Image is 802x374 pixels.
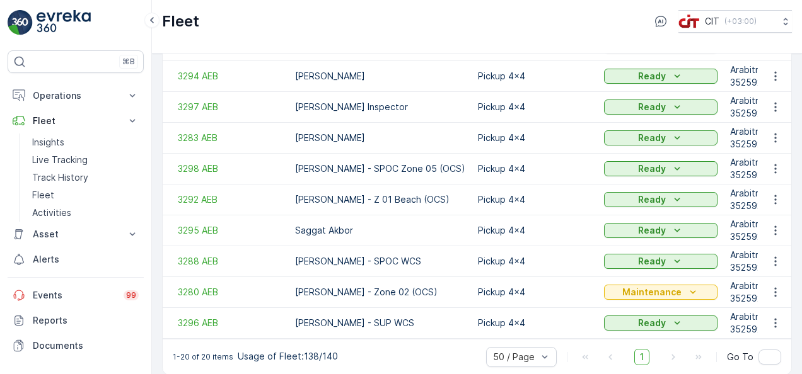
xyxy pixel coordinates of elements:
p: Pickup 4x4 [478,70,591,82]
p: Pickup 4x4 [478,162,591,175]
p: CIT [705,15,719,28]
a: 3294 AEB [178,70,282,82]
img: cit-logo_pOk6rL0.png [678,14,700,28]
p: [PERSON_NAME] - SPOC WCS [295,255,465,268]
button: Maintenance [604,285,718,300]
p: Pickup 4x4 [478,101,591,113]
p: Fleet [162,11,199,31]
p: Pickup 4x4 [478,132,591,144]
p: Ready [638,70,666,82]
p: Usage of Fleet : 138/140 [238,350,338,363]
button: Ready [604,69,718,84]
a: Activities [27,204,144,222]
p: ⌘B [122,57,135,67]
button: Ready [604,223,718,238]
p: [PERSON_NAME] [295,70,465,82]
a: Live Tracking [27,151,144,169]
img: logo [8,10,33,35]
a: 3288 AEB [178,255,282,268]
p: Alerts [33,253,139,266]
p: Saggat Akbor [295,224,465,237]
p: Activities [32,207,71,219]
p: Asset [33,228,119,241]
p: Ready [638,317,666,329]
button: Ready [604,130,718,145]
p: Fleet [33,115,119,127]
a: 3295 AEB [178,224,282,237]
a: Reports [8,308,144,333]
button: Ready [604,192,718,207]
button: CIT(+03:00) [678,10,792,33]
span: 1 [634,349,649,365]
button: Ready [604,99,718,115]
p: Pickup 4x4 [478,193,591,206]
p: [PERSON_NAME] - Zone 02 (OCS) [295,286,465,298]
button: Fleet [8,108,144,133]
p: [PERSON_NAME] [295,132,465,144]
p: Fleet [32,189,54,201]
button: Asset [8,222,144,247]
p: Ready [638,193,666,206]
p: Live Tracking [32,154,88,166]
p: [PERSON_NAME] Inspector [295,101,465,113]
a: 3298 AEB [178,162,282,175]
a: 3283 AEB [178,132,282,144]
p: Pickup 4x4 [478,224,591,237]
p: Events [33,289,116,302]
p: Reports [33,314,139,327]
a: 3296 AEB [178,317,282,329]
a: 3292 AEB [178,193,282,206]
p: [PERSON_NAME] - SPOC Zone 05 (OCS) [295,162,465,175]
p: Pickup 4x4 [478,286,591,298]
a: Fleet [27,186,144,204]
p: 99 [126,290,136,300]
p: Ready [638,132,666,144]
a: Documents [8,333,144,358]
p: 1-20 of 20 items [173,352,233,362]
p: Pickup 4x4 [478,317,591,329]
p: Track History [32,171,88,184]
p: Ready [638,101,666,113]
span: Go To [727,351,753,363]
button: Ready [604,315,718,331]
p: [PERSON_NAME] - Z 01 Beach (OCS) [295,193,465,206]
p: Operations [33,89,119,102]
a: 3280 AEB [178,286,282,298]
a: 3297 AEB [178,101,282,113]
button: Ready [604,161,718,176]
p: ( +03:00 ) [724,16,757,26]
p: [PERSON_NAME] - SUP WCS [295,317,465,329]
p: Insights [32,136,64,149]
p: Ready [638,255,666,268]
p: Ready [638,224,666,237]
p: Ready [638,162,666,175]
p: Maintenance [622,286,682,298]
a: Insights [27,133,144,151]
a: Alerts [8,247,144,272]
p: Documents [33,339,139,352]
img: logo_light-DOdMpM7g.png [37,10,91,35]
a: Events99 [8,283,144,308]
a: Track History [27,169,144,186]
button: Operations [8,83,144,108]
p: Pickup 4x4 [478,255,591,268]
button: Ready [604,254,718,269]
